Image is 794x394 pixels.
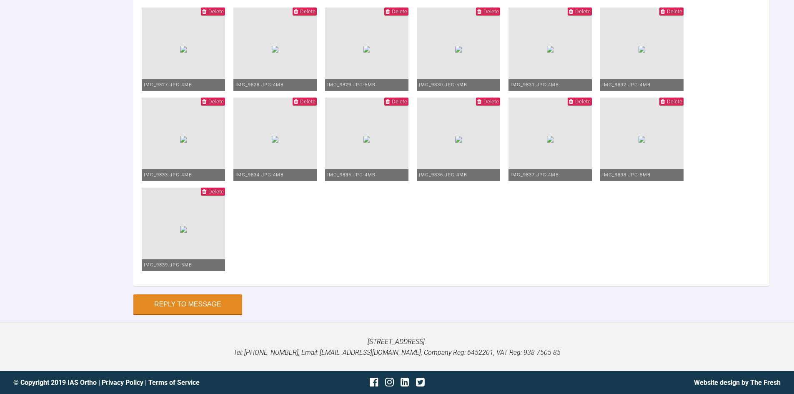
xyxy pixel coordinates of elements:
span: Delete [667,8,682,15]
span: IMG_9836.JPG - 4MB [419,172,467,178]
span: Delete [208,8,224,15]
img: 93e5da8b-348c-4653-b568-9298e592f289 [639,136,645,143]
span: Delete [300,98,316,105]
p: [STREET_ADDRESS]. Tel: [PHONE_NUMBER], Email: [EMAIL_ADDRESS][DOMAIN_NAME], Company Reg: 6452201,... [13,336,781,358]
img: 6c8c3240-c6ca-472e-ab89-72cad19365bb [180,136,187,143]
span: Delete [208,98,224,105]
img: 8399e8c2-e7f1-4cd2-a770-4cbd837311ae [180,46,187,53]
span: IMG_9839.JPG - 5MB [144,262,192,268]
img: a1920c9b-80a7-4bf5-93ca-3ce3fb64c118 [639,46,645,53]
span: IMG_9829.JPG - 5MB [327,82,376,88]
span: IMG_9833.JPG - 4MB [144,172,192,178]
img: 0b2f226f-6e13-44d7-9dc4-bcaa28b4925a [363,46,370,53]
span: Delete [483,8,499,15]
a: Privacy Policy [102,379,143,386]
img: 17815a62-a91e-4b30-b76f-5d907f0fab42 [455,136,462,143]
a: Terms of Service [148,379,200,386]
img: 163e81d8-5fee-479b-b34f-34c15721bebd [180,226,187,233]
span: IMG_9835.JPG - 4MB [327,172,376,178]
span: Delete [667,98,682,105]
img: c0300f57-02cb-4ef9-8ce6-c36e43a96b88 [272,136,278,143]
span: IMG_9838.JPG - 5MB [602,172,651,178]
img: 387ac011-470e-4457-bfa4-f009608dd410 [547,46,554,53]
img: 1861ca54-c7b3-4a21-ace9-3906778186ae [363,136,370,143]
span: Delete [208,188,224,195]
img: 8d9aad18-8963-4ab2-84b1-99208899c5cd [547,136,554,143]
span: IMG_9837.JPG - 4MB [511,172,559,178]
span: Delete [483,98,499,105]
span: Delete [392,98,407,105]
span: IMG_9830.JPG - 5MB [419,82,467,88]
span: Delete [300,8,316,15]
span: IMG_9828.JPG - 4MB [235,82,284,88]
span: IMG_9832.JPG - 4MB [602,82,651,88]
span: Delete [392,8,407,15]
span: Delete [575,8,591,15]
div: © Copyright 2019 IAS Ortho | | [13,377,269,388]
img: 6fc73e53-ba20-4874-890e-06d2faad13fb [455,46,462,53]
img: 2988a497-79f5-41c6-8e02-030076bdf686 [272,46,278,53]
span: Delete [575,98,591,105]
span: IMG_9831.JPG - 4MB [511,82,559,88]
span: IMG_9834.JPG - 4MB [235,172,284,178]
span: IMG_9827.JPG - 4MB [144,82,192,88]
button: Reply to Message [133,294,242,314]
a: Website design by The Fresh [694,379,781,386]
